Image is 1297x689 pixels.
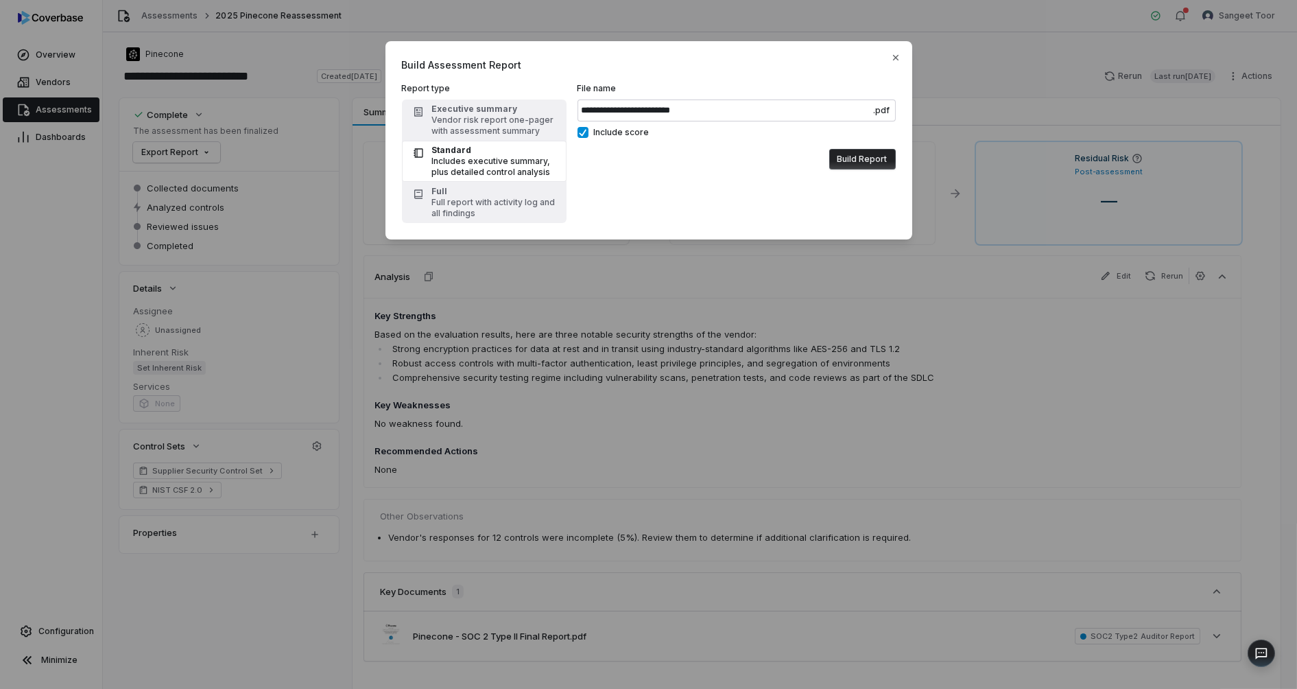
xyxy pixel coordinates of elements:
[432,186,558,197] div: Full
[432,156,558,178] div: Includes executive summary, plus detailed control analysis
[432,197,558,219] div: Full report with activity log and all findings
[874,105,890,116] span: .pdf
[578,100,896,121] input: File name.pdf
[402,58,896,72] span: Build Assessment Report
[432,115,558,137] div: Vendor risk report one-pager with assessment summary
[432,104,558,115] div: Executive summary
[402,83,567,94] label: Report type
[578,83,896,121] label: File name
[829,149,896,170] button: Build Report
[578,127,588,138] button: Include score
[594,127,650,138] span: Include score
[432,145,558,156] div: Standard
